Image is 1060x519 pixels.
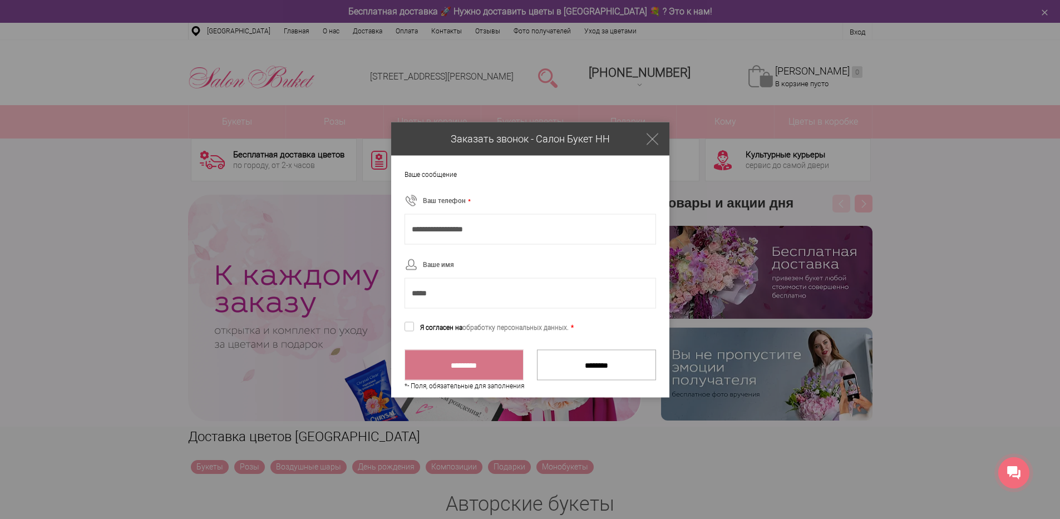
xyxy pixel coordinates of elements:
[405,380,656,392] p: - Поля, обязательные для заполнения
[462,323,569,331] a: обработку персональных данных.
[405,258,421,271] img: Ваше имя
[391,122,669,155] div: Заказать звонок - Салон Букет НН
[423,259,454,270] div: Ваше имя
[391,169,669,180] p: Ваше сообщение
[423,195,471,206] div: Ваш телефон
[405,322,574,333] label: Я согласен на
[405,194,421,207] img: Ваш телефон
